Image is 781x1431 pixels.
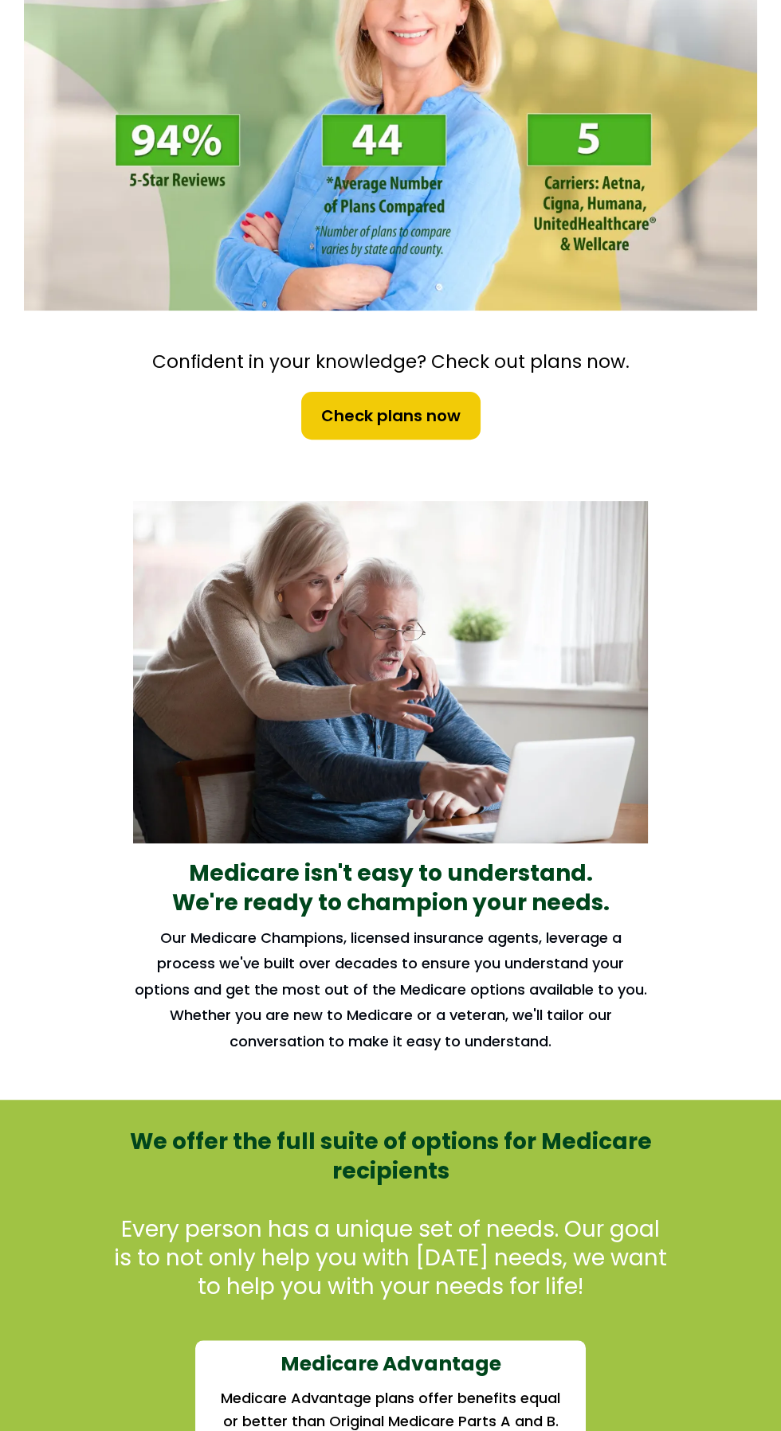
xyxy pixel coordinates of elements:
p: Every person has a unique set of needs. Our goal is to not only help you with [DATE] needs, we wa... [114,1215,668,1302]
strong: We offer the full suite of options for Medicare recipients [130,1126,652,1186]
strong: We're ready to champion your needs. [171,887,609,918]
h2: Confident in your knowledge? Check out plans now. [16,350,765,374]
strong: Medicare isn't easy to understand. [188,858,592,889]
h2: Our Medicare Champions, licensed insurance agents, leverage a process we've built over decades to... [133,925,647,1054]
span: Check plans now [321,404,461,428]
strong: Medicare Advantage [281,1350,501,1378]
a: Check plans now [300,390,482,441]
